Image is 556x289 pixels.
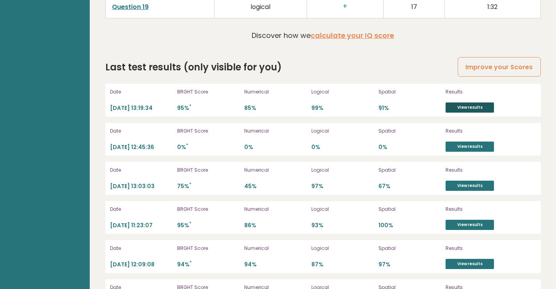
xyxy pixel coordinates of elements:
[378,167,441,174] p: Spatial
[177,222,240,229] p: 95%
[110,167,172,174] p: Date
[244,183,307,190] p: 45%
[311,206,374,213] p: Logical
[244,206,307,213] p: Numerical
[311,104,374,112] p: 99%
[311,144,374,151] p: 0%
[244,88,307,95] p: Numerical
[446,102,494,113] a: View results
[313,2,377,11] h3: +
[446,127,528,135] p: Results
[446,142,494,152] a: View results
[252,30,394,41] p: Discover how we
[244,144,307,151] p: 0%
[110,222,172,229] p: [DATE] 11:23:07
[244,167,307,174] p: Numerical
[110,183,172,190] p: [DATE] 13:03:03
[446,245,528,252] p: Results
[110,127,172,135] p: Date
[311,88,374,95] p: Logical
[177,245,240,252] p: BRGHT Score
[311,127,374,135] p: Logical
[446,259,494,269] a: View results
[311,245,374,252] p: Logical
[110,144,172,151] p: [DATE] 12:45:36
[311,31,394,40] a: calculate your IQ score
[378,206,441,213] p: Spatial
[244,261,307,268] p: 94%
[378,261,441,268] p: 97%
[110,206,172,213] p: Date
[378,127,441,135] p: Spatial
[378,104,441,112] p: 91%
[105,60,282,74] h2: Last test results (only visible for you)
[177,144,240,151] p: 0%
[311,222,374,229] p: 93%
[177,261,240,268] p: 94%
[311,183,374,190] p: 97%
[177,167,240,174] p: BRGHT Score
[110,88,172,95] p: Date
[378,222,441,229] p: 100%
[244,127,307,135] p: Numerical
[177,104,240,112] p: 95%
[378,144,441,151] p: 0%
[177,183,240,190] p: 75%
[110,104,172,112] p: [DATE] 13:19:34
[446,181,494,191] a: View results
[110,261,172,268] p: [DATE] 12:09:08
[446,220,494,230] a: View results
[110,245,172,252] p: Date
[311,167,374,174] p: Logical
[177,206,240,213] p: BRGHT Score
[112,2,149,11] a: Question 19
[244,245,307,252] p: Numerical
[458,57,540,77] a: Improve your Scores
[244,222,307,229] p: 86%
[244,104,307,112] p: 85%
[378,88,441,95] p: Spatial
[446,167,528,174] p: Results
[311,261,374,268] p: 87%
[378,183,441,190] p: 67%
[378,245,441,252] p: Spatial
[446,88,528,95] p: Results
[177,88,240,95] p: BRGHT Score
[446,206,528,213] p: Results
[177,127,240,135] p: BRGHT Score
